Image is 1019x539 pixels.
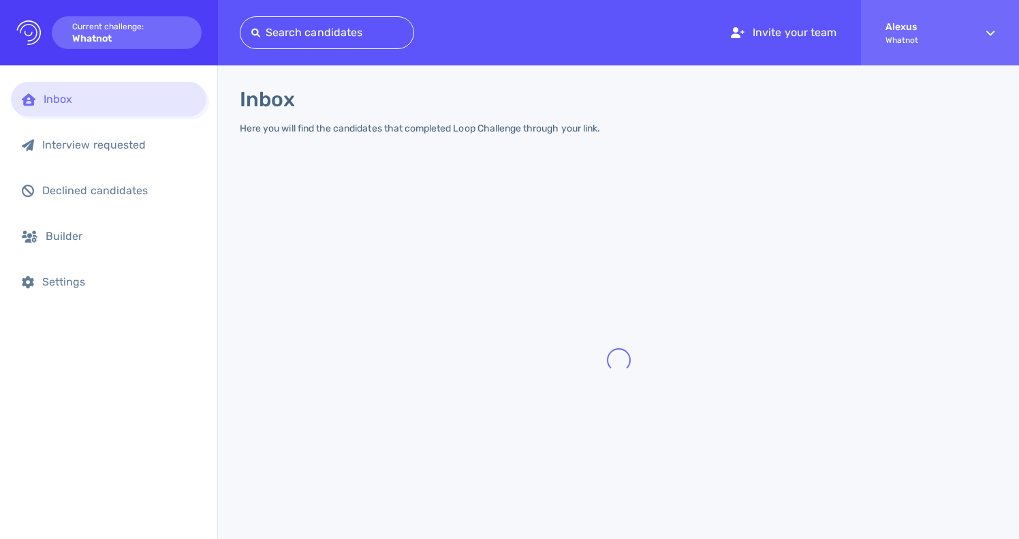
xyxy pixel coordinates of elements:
[885,21,962,33] strong: Alexus
[240,87,295,112] h1: Inbox
[46,230,195,243] div: Builder
[885,35,962,45] span: Whatnot
[44,93,195,106] div: Inbox
[42,275,195,288] div: Settings
[42,138,195,151] div: Interview requested
[240,123,600,134] div: Here you will find the candidates that completed Loop Challenge through your link.
[42,184,195,197] div: Declined candidates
